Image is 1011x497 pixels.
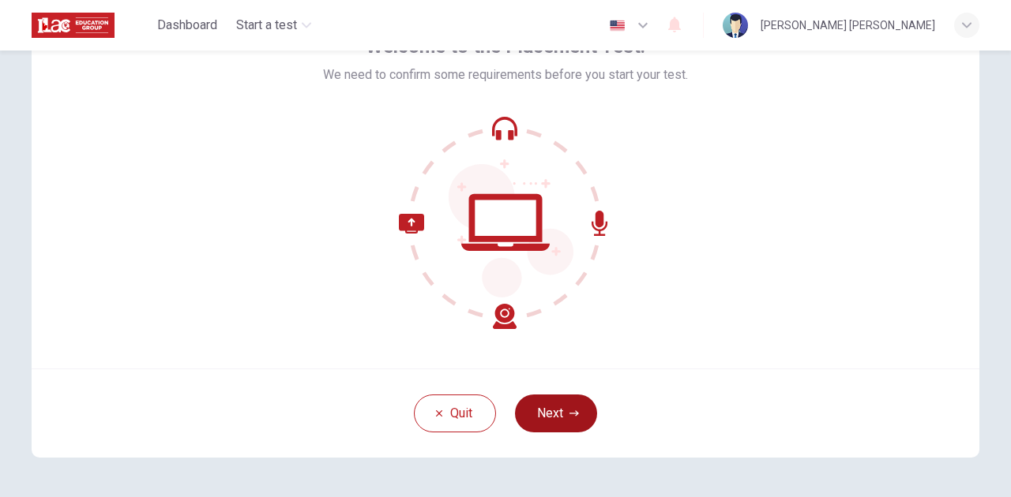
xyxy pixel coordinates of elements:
[414,394,496,432] button: Quit
[515,394,597,432] button: Next
[607,20,627,32] img: en
[323,65,688,84] span: We need to confirm some requirements before you start your test.
[761,16,935,35] div: [PERSON_NAME] [PERSON_NAME]
[157,16,217,35] span: Dashboard
[723,13,748,38] img: Profile picture
[151,11,224,39] button: Dashboard
[230,11,318,39] button: Start a test
[32,9,151,41] a: ILAC logo
[236,16,297,35] span: Start a test
[32,9,115,41] img: ILAC logo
